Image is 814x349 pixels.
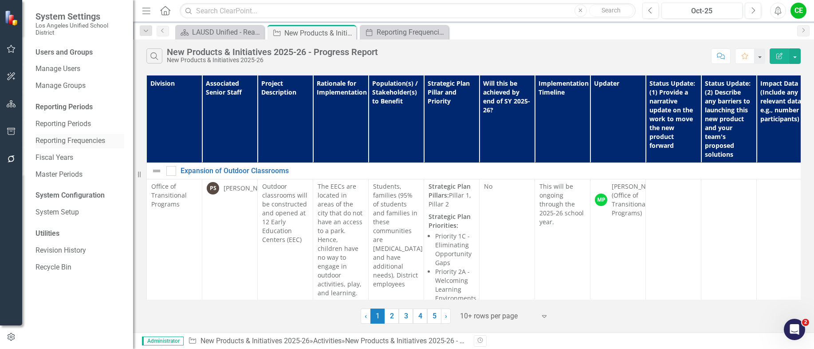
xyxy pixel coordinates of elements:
div: New Products & Initiatives 2025-26 - Progress Report [284,28,354,39]
div: New Products & Initiatives 2025-26 - Progress Report [345,337,509,345]
a: 2 [385,309,399,324]
td: Double-Click to Edit [424,179,480,308]
div: System Configuration [35,190,124,201]
a: Activities [313,337,342,345]
p: Outdoor classrooms will be constructed and opened at 12 Early Education Centers (EEC) [262,182,308,244]
div: Utilities [35,229,124,239]
span: Students, families (95% of students and families in these communities are [MEDICAL_DATA] and have... [373,182,423,288]
a: Reporting Frequencies [362,27,446,38]
td: Double-Click to Edit [480,179,535,308]
a: LAUSD Unified - Ready for the World [177,27,262,38]
td: Double-Click to Edit [147,179,202,308]
span: Office of Transitional Programs [151,182,187,208]
td: Double-Click to Edit [757,179,812,308]
td: Double-Click to Edit [535,179,590,308]
td: Double-Click to Edit [590,179,646,308]
span: 1 [370,309,385,324]
span: This will be ongoing through the 2025-26 school year. [539,182,584,226]
li: Priority 1C - Eliminating Opportunity Gaps [435,232,475,267]
li: Priority 2A - Welcoming Learning Environments [435,267,475,303]
div: LAUSD Unified - Ready for the World [192,27,262,38]
div: Reporting Periods [35,102,124,112]
div: PS [207,182,219,194]
a: 4 [413,309,427,324]
div: Reporting Frequencies [377,27,446,38]
div: [PERSON_NAME] (Office of Transitional Programs) [612,182,661,218]
td: Double-Click to Edit [258,179,313,308]
span: No [484,182,492,190]
td: Double-Click to Edit [646,179,701,308]
a: New Products & Initiatives 2025-26 [201,337,310,345]
a: 3 [399,309,413,324]
img: Not Defined [151,166,162,176]
div: New Products & Initiatives 2025-26 [167,57,378,63]
strong: Strategic Plan Pillars: [429,182,471,199]
iframe: Intercom live chat [784,319,805,340]
a: Fiscal Years [35,153,124,163]
a: 5 [427,309,441,324]
a: Manage Users [35,64,124,74]
a: Reporting Periods [35,119,124,129]
a: System Setup [35,207,124,218]
p: Pillar 1, Pillar 2 [429,182,475,210]
div: Oct-25 [665,6,740,16]
span: System Settings [35,11,124,22]
img: ClearPoint Strategy [4,10,20,25]
td: Double-Click to Edit [313,179,369,308]
span: Administrator [142,337,184,345]
div: [PERSON_NAME] [224,184,273,193]
small: Los Angeles Unified School District [35,22,124,36]
button: Oct-25 [661,3,743,19]
button: CE [790,3,806,19]
a: Master Periods [35,170,124,180]
div: Users and Groups [35,48,124,58]
div: MP [595,194,607,206]
span: The EECs are located in areas of the city that do not have an access to a park. Hence, children h... [318,182,362,297]
span: › [445,312,447,320]
div: » » [188,336,467,346]
div: New Products & Initiatives 2025-26 - Progress Report [167,47,378,57]
strong: Strategic Plan Priorities: [429,212,471,230]
a: Recycle Bin [35,262,124,273]
td: Double-Click to Edit [701,179,757,308]
span: Search [602,7,621,14]
td: Double-Click to Edit [369,179,424,308]
a: Manage Groups [35,81,124,91]
input: Search ClearPoint... [180,3,635,19]
a: Reporting Frequencies [35,136,124,146]
a: Revision History [35,246,124,256]
td: Double-Click to Edit [202,179,258,308]
span: 2 [802,319,809,326]
button: Search [589,4,633,17]
span: ‹ [365,312,367,320]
